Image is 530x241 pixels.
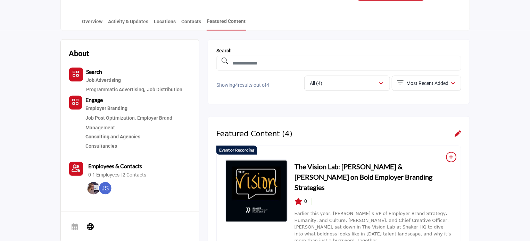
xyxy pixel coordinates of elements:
[99,182,111,195] img: Joe S.
[207,18,246,31] a: Featured Content
[235,82,238,88] span: 4
[225,160,287,222] img: The Vision Lab: Amanda Shaker & John Graham Jr. on Bold Employer Branding Strategies
[82,18,103,30] a: Overview
[108,18,149,30] a: Activity & Updates
[86,76,182,85] a: Job Advertising
[266,82,269,88] span: 4
[225,160,288,222] a: The Vision Lab: Amanda Shaker & John Graham Jr. on Bold Employer Branding Strategies
[69,162,83,176] button: Contact-Employee Icon
[87,182,100,195] img: Kate P.
[304,198,307,205] span: 0
[216,48,461,54] h1: Search
[147,87,182,92] a: Job Distribution
[304,76,390,91] button: All (4)
[85,143,117,149] a: Consultancies
[86,69,102,75] a: Search
[86,87,146,92] a: Programmatic Advertising,
[69,162,83,176] a: Link of redirect to contact page
[216,82,300,89] p: Showing results out of
[216,130,292,138] h2: Featured Content (4)
[85,132,191,141] a: Consulting and Agencies
[181,18,202,30] a: Contacts
[89,162,142,170] a: Employees & Contacts
[85,115,172,130] a: Employer Brand Management
[406,80,448,87] p: Most Recent Added
[219,147,254,153] p: Event or Recording
[89,163,142,169] b: Employees & Contacts
[154,18,176,30] a: Locations
[69,96,82,110] button: Category Icon
[69,48,89,59] h2: About
[85,115,136,121] a: Job Post Optimization,
[295,161,453,192] a: The Vision Lab: [PERSON_NAME] & [PERSON_NAME] on Bold Employer Branding Strategies
[85,104,191,113] div: Strategies and tools dedicated to creating and maintaining a strong, positive employer brand.
[86,76,182,85] div: Platforms and strategies for advertising job openings to attract a wide range of qualified candid...
[85,97,103,103] a: Engage
[89,172,147,179] a: 0-1 Employees | 2 Contacts
[86,68,102,75] b: Search
[85,96,103,103] b: Engage
[69,68,83,81] button: Category Icon
[85,132,191,141] div: Expert services and agencies providing strategic advice and solutions in talent acquisition and m...
[85,104,191,113] a: Employer Branding
[392,76,461,91] button: Most Recent Added
[310,80,323,87] p: All (4)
